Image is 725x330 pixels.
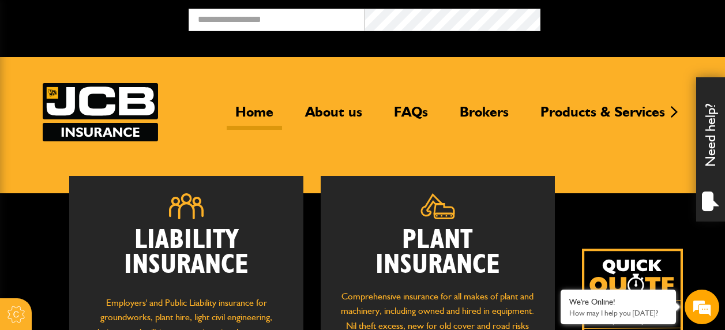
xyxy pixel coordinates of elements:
[532,103,674,130] a: Products & Services
[385,103,437,130] a: FAQs
[227,103,282,130] a: Home
[569,297,667,307] div: We're Online!
[296,103,371,130] a: About us
[43,83,158,141] a: JCB Insurance Services
[569,309,667,317] p: How may I help you today?
[451,103,517,130] a: Brokers
[87,228,286,284] h2: Liability Insurance
[43,83,158,141] img: JCB Insurance Services logo
[540,9,716,27] button: Broker Login
[696,77,725,222] div: Need help?
[338,228,538,277] h2: Plant Insurance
